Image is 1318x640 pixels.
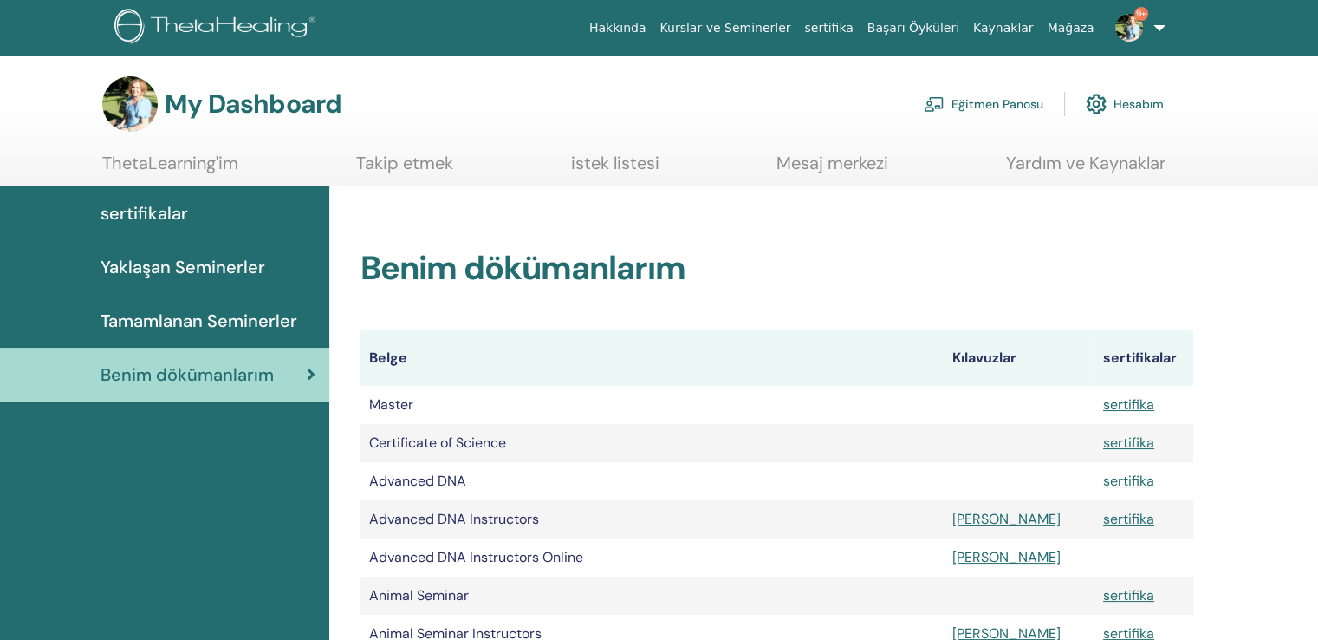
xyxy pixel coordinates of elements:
img: logo.png [114,9,321,48]
a: [PERSON_NAME] [952,548,1061,566]
a: ThetaLearning'im [102,153,238,186]
a: [PERSON_NAME] [952,510,1061,528]
a: sertifika [1103,586,1154,604]
a: Takip etmek [356,153,453,186]
img: default.jpg [1115,14,1143,42]
span: 9+ [1134,7,1148,21]
a: Eğitmen Panosu [924,85,1043,123]
a: sertifika [1103,395,1154,414]
span: Tamamlanan Seminerler [101,308,297,334]
a: Hesabım [1086,85,1164,123]
a: Mesaj merkezi [776,153,888,186]
td: Advanced DNA Instructors [360,500,944,539]
td: Certificate of Science [360,424,944,462]
img: cog.svg [1086,89,1107,119]
a: Başarı Öyküleri [860,12,966,44]
a: Mağaza [1040,12,1100,44]
h2: Benim dökümanlarım [360,249,1193,289]
span: Yaklaşan Seminerler [101,254,265,280]
a: Kaynaklar [966,12,1041,44]
a: Kurslar ve Seminerler [653,12,797,44]
h3: My Dashboard [165,88,341,120]
th: Kılavuzlar [944,330,1094,386]
td: Advanced DNA Instructors Online [360,539,944,577]
a: Yardım ve Kaynaklar [1006,153,1165,186]
img: default.jpg [102,76,158,132]
a: sertifika [797,12,860,44]
a: sertifika [1103,472,1154,490]
td: Animal Seminar [360,577,944,615]
th: Belge [360,330,944,386]
th: sertifikalar [1094,330,1193,386]
td: Advanced DNA [360,462,944,500]
a: sertifika [1103,434,1154,452]
td: Master [360,386,944,424]
span: sertifikalar [101,200,188,226]
span: Benim dökümanlarım [101,362,274,388]
a: Hakkında [582,12,653,44]
a: sertifika [1103,510,1154,528]
a: istek listesi [571,153,659,186]
img: chalkboard-teacher.svg [924,96,945,112]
